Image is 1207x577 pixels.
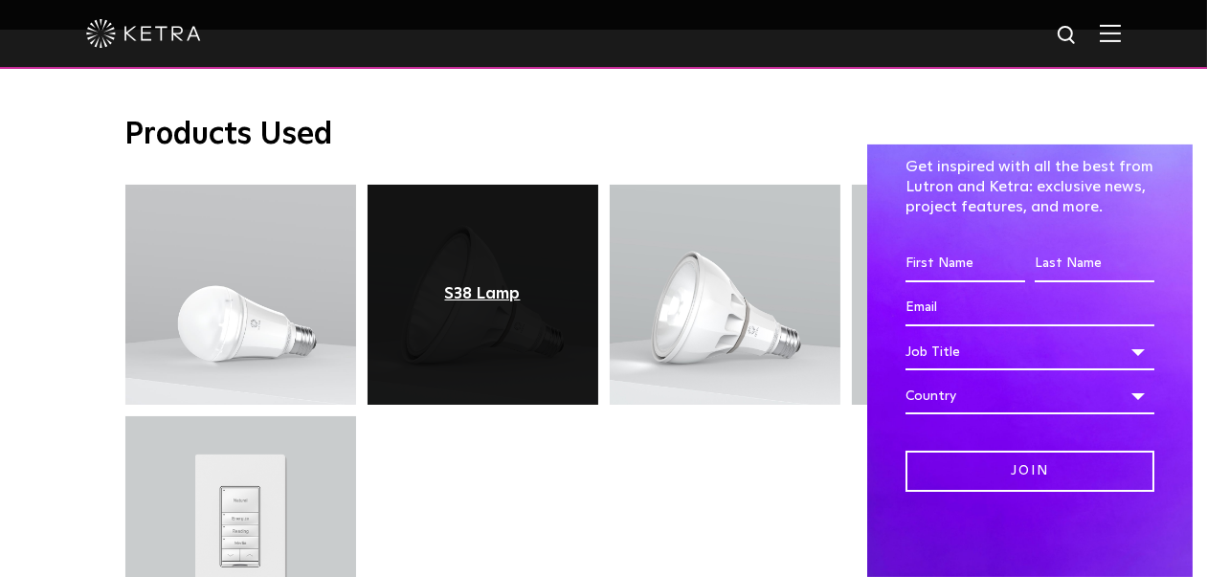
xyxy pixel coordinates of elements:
img: search icon [1056,24,1080,48]
input: Join [905,451,1154,492]
a: S38 Lamp [445,285,521,304]
img: Hamburger%20Nav.svg [1100,24,1121,42]
div: Job Title [905,334,1154,370]
img: ketra-logo-2019-white [86,19,201,48]
h3: Products Used [125,116,1083,156]
input: Email [905,290,1154,326]
div: Country [905,378,1154,414]
input: First Name [905,246,1025,282]
input: Last Name [1035,246,1154,282]
p: Get inspired with all the best from Lutron and Ketra: exclusive news, project features, and more. [905,157,1154,216]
